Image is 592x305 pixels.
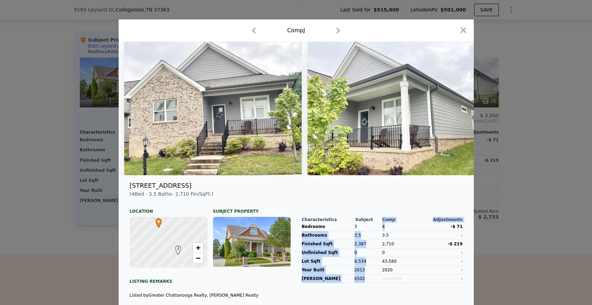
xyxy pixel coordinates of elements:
[424,257,463,265] div: -
[354,274,379,283] div: $502
[355,217,382,222] div: Subject
[130,203,207,214] div: Location
[307,42,485,175] img: Property Img
[196,243,200,252] span: +
[193,243,203,253] a: Zoom in
[154,216,163,227] span: •
[154,218,158,222] div: •
[382,231,421,239] div: 3.5
[424,231,463,239] div: -
[424,248,463,257] div: -
[302,257,352,265] div: Lot Sqft
[175,191,189,197] span: 2,710
[302,217,355,222] div: Characteristics
[354,240,379,248] div: 2,387
[302,266,352,274] div: Year Built
[422,217,463,222] div: Adjustments
[382,274,421,283] div: Unspecified
[382,224,385,229] span: 4
[213,203,291,214] div: Subject Property
[193,253,203,263] a: Zoom out
[302,231,352,239] div: Bathrooms
[287,26,305,35] div: Comp J
[124,42,302,175] img: Property Img
[424,274,463,283] div: -
[354,222,379,231] div: 3
[424,266,463,274] div: -
[130,191,214,197] span: ( 4 Bed - 3.5 Baths - Fin/SqFt.)
[382,242,394,246] span: 2,710
[382,266,421,274] div: 2020
[382,259,397,264] span: 43,560
[302,222,352,231] div: Bedrooms
[130,273,291,284] div: Listing remarks
[196,254,200,262] span: −
[302,240,352,248] div: Finished Sqft
[302,274,352,283] div: [PERSON_NAME]
[382,250,385,255] span: 0
[382,217,422,222] div: Comp
[354,266,379,274] div: 2013
[130,293,291,298] div: Listed by Greater Chattanooga Realty, [PERSON_NAME] Realty
[130,181,191,190] div: [STREET_ADDRESS]
[448,242,463,246] span: -$ 219
[173,245,178,249] div: J
[173,245,183,252] span: J
[451,224,462,229] span: -$ 71
[354,257,379,265] div: 6,534
[302,248,352,257] div: Unfinished Sqft
[354,248,379,257] div: 0
[354,231,379,239] div: 3.5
